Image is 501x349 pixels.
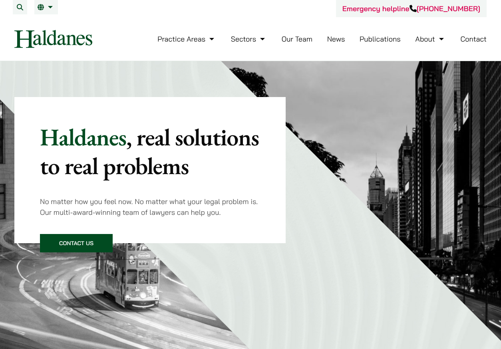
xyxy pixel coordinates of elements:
[415,34,445,44] a: About
[282,34,312,44] a: Our Team
[40,121,259,181] mark: , real solutions to real problems
[40,196,260,218] p: No matter how you feel now. No matter what your legal problem is. Our multi-award-winning team of...
[38,4,55,10] a: EN
[327,34,345,44] a: News
[40,234,113,252] a: Contact Us
[460,34,487,44] a: Contact
[342,4,480,13] a: Emergency helpline[PHONE_NUMBER]
[157,34,216,44] a: Practice Areas
[231,34,267,44] a: Sectors
[14,30,92,48] img: Logo of Haldanes
[360,34,401,44] a: Publications
[40,123,260,180] p: Haldanes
